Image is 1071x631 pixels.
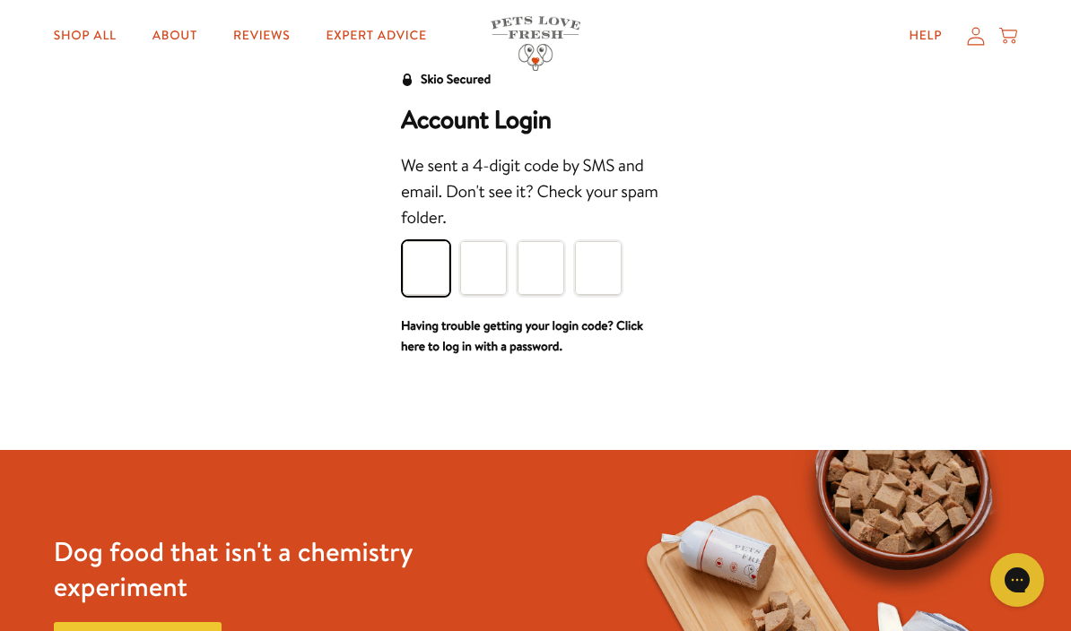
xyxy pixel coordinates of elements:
a: Reviews [219,18,304,54]
h2: Account Login [401,105,670,135]
img: Pets Love Fresh [491,16,580,71]
a: About [138,18,212,54]
a: Help [895,18,957,54]
input: Please enter your pin code [460,241,507,295]
svg: Security [401,73,414,86]
a: Shop All [39,18,131,54]
input: Please enter your pin code [403,241,449,295]
input: Please enter your pin code [518,241,564,295]
a: Having trouble getting your login code? Click here to log in with a password. [401,316,643,356]
iframe: Gorgias live chat messenger [981,547,1053,613]
a: Skio Secured [401,69,491,105]
h3: Dog food that isn't a chemistry experiment [54,534,447,604]
input: Please enter your pin code [575,241,622,295]
a: Expert Advice [311,18,440,54]
span: We sent a 4-digit code by SMS and email. Don't see it? Check your spam folder. [401,154,657,229]
div: Skio Secured [421,69,491,91]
